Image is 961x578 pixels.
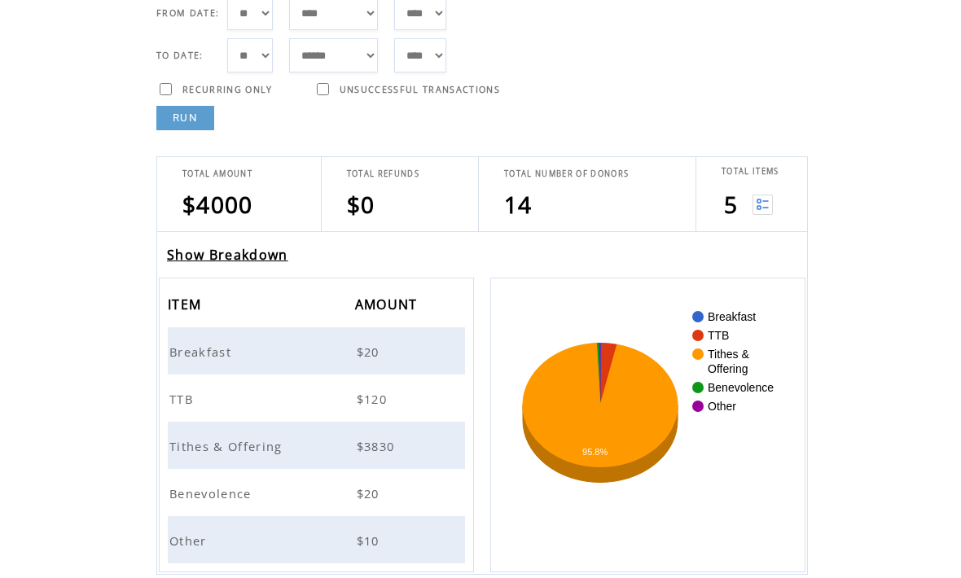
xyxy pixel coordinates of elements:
[357,391,391,407] span: $120
[504,189,533,220] span: 14
[708,400,736,413] text: Other
[156,50,204,61] span: TO DATE:
[182,169,252,179] span: TOTAL AMOUNT
[340,84,500,95] span: UNSUCCESSFUL TRANSACTIONS
[168,291,205,322] span: ITEM
[708,362,748,375] text: Offering
[169,343,235,357] a: Breakfast
[167,246,288,264] a: Show Breakdown
[724,189,738,220] span: 5
[582,447,608,457] text: 95.8%
[708,348,749,361] text: Tithes &
[355,291,422,322] span: AMOUNT
[347,169,419,179] span: TOTAL REFUNDS
[169,390,197,405] a: TTB
[708,381,774,394] text: Benevolence
[182,189,253,220] span: $4000
[169,438,287,454] span: Tithes & Offering
[169,532,211,549] span: Other
[169,485,256,501] span: Benevolence
[169,437,287,452] a: Tithes & Offering
[169,484,256,499] a: Benevolence
[722,166,779,177] span: TOTAL ITEMS
[357,532,384,549] span: $10
[357,485,384,501] span: $20
[156,7,219,19] span: FROM DATE:
[347,189,375,220] span: $0
[357,344,384,360] span: $20
[182,84,273,95] span: RECURRING ONLY
[169,344,235,360] span: Breakfast
[169,391,197,407] span: TTB
[156,106,214,130] a: RUN
[516,303,780,547] svg: A chart.
[357,438,399,454] span: $3830
[708,329,729,342] text: TTB
[355,299,422,309] a: AMOUNT
[168,299,205,309] a: ITEM
[504,169,629,179] span: TOTAL NUMBER OF DONORS
[753,195,773,215] img: View list
[169,532,211,546] a: Other
[708,310,756,323] text: Breakfast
